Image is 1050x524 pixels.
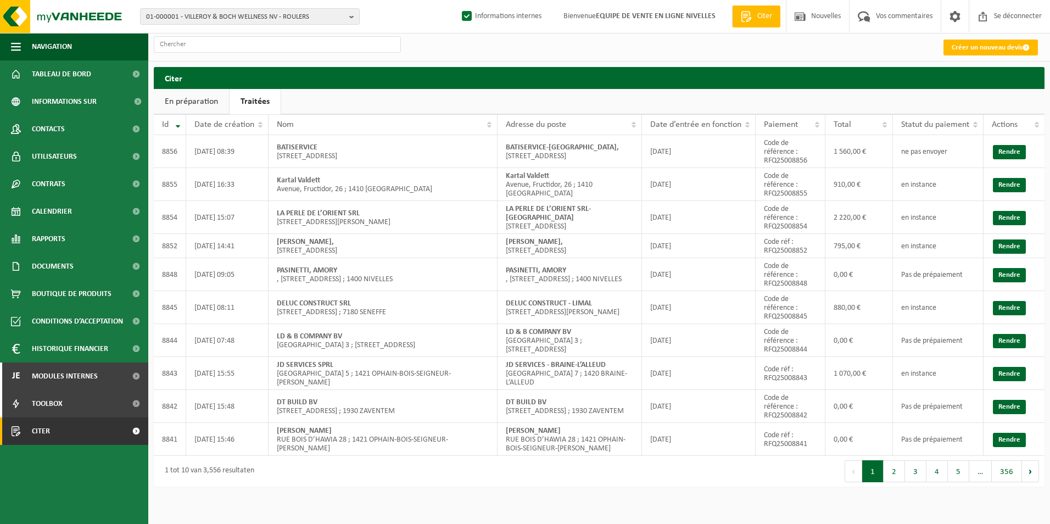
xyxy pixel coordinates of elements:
[154,89,229,114] a: En préparation
[269,423,498,456] td: RUE BOIS D’HAWIA 28 ; 1421 OPHAIN-BOIS-SEIGNEUR-[PERSON_NAME]
[32,88,127,115] span: Informations sur l’entreprise
[277,238,334,246] strong: [PERSON_NAME],
[901,148,947,156] span: ne pas envoyer
[650,120,741,129] span: Date d’entrée en fonction
[563,12,716,20] font: Bienvenue
[901,214,936,222] span: en instance
[825,324,893,357] td: 0,00 €
[32,390,63,417] span: Toolbox
[901,370,936,378] span: en instance
[11,363,21,390] span: Je
[498,390,642,423] td: [STREET_ADDRESS] ; 1930 ZAVENTEM
[32,280,111,308] span: Boutique de produits
[943,40,1038,55] a: Créer un nouveau devis
[901,120,969,129] span: Statut du paiement
[498,324,642,357] td: [GEOGRAPHIC_DATA] 3 ; [STREET_ADDRESS]
[756,201,825,234] td: Code de référence : RFQ25008854
[642,258,756,291] td: [DATE]
[269,201,498,234] td: [STREET_ADDRESS][PERSON_NAME]
[926,460,948,482] button: 4
[154,168,186,201] td: 8855
[154,423,186,456] td: 8841
[642,201,756,234] td: [DATE]
[825,423,893,456] td: 0,00 €
[186,201,269,234] td: [DATE] 15:07
[506,238,563,246] strong: [PERSON_NAME],
[269,234,498,258] td: [STREET_ADDRESS]
[1022,460,1039,482] button: Prochain
[506,143,619,152] strong: BATISERVICE-[GEOGRAPHIC_DATA],
[756,234,825,258] td: Code réf : RFQ25008852
[277,120,294,129] span: Nom
[269,135,498,168] td: [STREET_ADDRESS]
[186,423,269,456] td: [DATE] 15:46
[756,291,825,324] td: Code de référence : RFQ25008845
[32,225,65,253] span: Rapports
[277,332,342,341] strong: LD & B COMPANY BV
[506,361,606,369] strong: JD SERVICES - BRAINE-L’ALLEUD
[194,120,254,129] span: Date de création
[901,242,936,250] span: en instance
[269,258,498,291] td: , [STREET_ADDRESS] ; 1400 NIVELLES
[901,403,963,411] span: Pas de prépaiement
[460,8,541,25] label: Informations internes
[154,234,186,258] td: 8852
[756,423,825,456] td: Code réf : RFQ25008841
[905,460,926,482] button: 3
[32,363,98,390] span: Modules internes
[498,168,642,201] td: Avenue, Fructidor, 26 ; 1410 [GEOGRAPHIC_DATA]
[159,461,254,481] div: 1 tot 10 van 3,556 resultaten
[506,172,549,180] strong: Kartal Valdett
[154,390,186,423] td: 8842
[154,135,186,168] td: 8856
[230,89,281,114] a: Traitées
[269,324,498,357] td: [GEOGRAPHIC_DATA] 3 ; [STREET_ADDRESS]
[146,9,345,25] span: 01-000001 - VILLEROY & BOCH WELLNESS NV - ROULERS
[834,120,851,129] span: Total
[186,234,269,258] td: [DATE] 14:41
[186,258,269,291] td: [DATE] 09:05
[993,400,1026,414] a: Rendre
[32,198,72,225] span: Calendrier
[498,234,642,258] td: [STREET_ADDRESS]
[506,299,592,308] strong: DELUC CONSTRUCT - LIMAL
[825,234,893,258] td: 795,00 €
[756,258,825,291] td: Code de référence : RFQ25008848
[506,328,571,336] strong: LD & B COMPANY BV
[162,120,169,129] span: Id
[186,390,269,423] td: [DATE] 15:48
[498,201,642,234] td: [STREET_ADDRESS]
[993,367,1026,381] a: Rendre
[992,120,1018,129] span: Actions
[32,417,50,445] span: Citer
[32,170,65,198] span: Contrats
[642,357,756,390] td: [DATE]
[498,357,642,390] td: [GEOGRAPHIC_DATA] 7 ; 1420 BRAINE-L’ALLEUD
[884,460,905,482] button: 2
[277,143,317,152] strong: BATISERVICE
[269,168,498,201] td: Avenue, Fructidor, 26 ; 1410 [GEOGRAPHIC_DATA]
[825,258,893,291] td: 0,00 €
[756,390,825,423] td: Code de référence : RFQ25008842
[825,201,893,234] td: 2 220,00 €
[154,324,186,357] td: 8844
[498,135,642,168] td: [STREET_ADDRESS]
[825,135,893,168] td: 1 560,00 €
[506,120,566,129] span: Adresse du poste
[825,168,893,201] td: 910,00 €
[186,291,269,324] td: [DATE] 08:11
[498,423,642,456] td: RUE BOIS D’HAWIA 28 ; 1421 OPHAIN-BOIS-SEIGNEUR-[PERSON_NAME]
[993,433,1026,447] a: Rendre
[186,135,269,168] td: [DATE] 08:39
[498,258,642,291] td: , [STREET_ADDRESS] ; 1400 NIVELLES
[825,390,893,423] td: 0,00 €
[277,361,333,369] strong: JD SERVICES SPRL
[993,211,1026,225] a: Rendre
[901,271,963,279] span: Pas de prépaiement
[277,209,360,218] strong: LA PERLE DE L’ORIENT SRL
[993,268,1026,282] a: Rendre
[186,357,269,390] td: [DATE] 15:55
[901,436,963,444] span: Pas de prépaiement
[756,135,825,168] td: Code de référence : RFQ25008856
[755,11,775,22] span: Citer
